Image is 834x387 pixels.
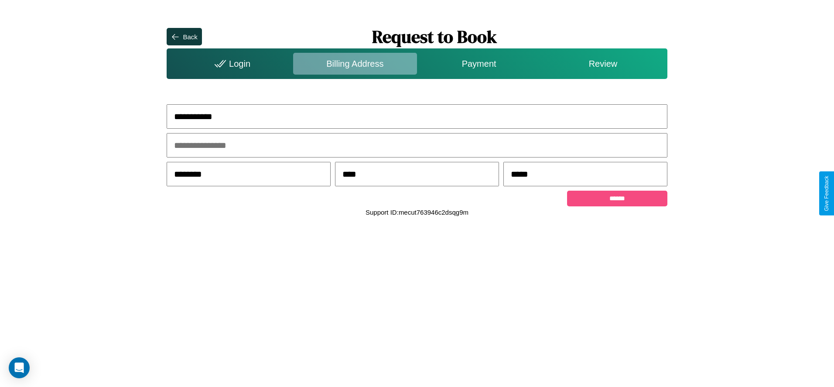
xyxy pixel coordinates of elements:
[417,53,541,75] div: Payment
[9,357,30,378] div: Open Intercom Messenger
[167,28,202,45] button: Back
[366,206,468,218] p: Support ID: mecut763946c2dsqg9m
[541,53,665,75] div: Review
[824,176,830,211] div: Give Feedback
[202,25,667,48] h1: Request to Book
[169,53,293,75] div: Login
[183,33,197,41] div: Back
[293,53,417,75] div: Billing Address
